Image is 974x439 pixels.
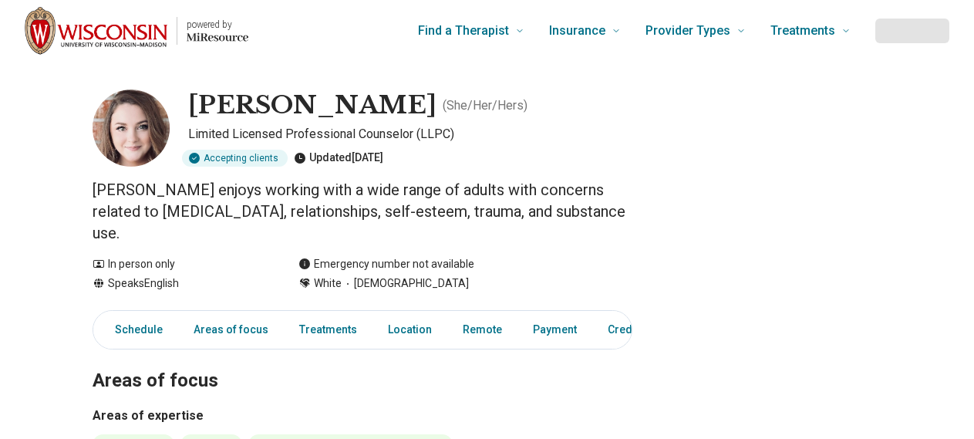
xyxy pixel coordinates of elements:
[93,331,632,394] h2: Areas of focus
[549,20,605,42] span: Insurance
[187,19,248,31] p: powered by
[298,256,474,272] div: Emergency number not available
[314,275,342,292] span: White
[93,275,268,292] div: Speaks English
[93,256,268,272] div: In person only
[93,407,632,425] h3: Areas of expertise
[25,6,248,56] a: Home page
[184,314,278,346] a: Areas of focus
[294,150,383,167] div: Updated [DATE]
[379,314,441,346] a: Location
[453,314,511,346] a: Remote
[645,20,730,42] span: Provider Types
[598,314,676,346] a: Credentials
[770,20,835,42] span: Treatments
[524,314,586,346] a: Payment
[188,125,632,144] p: Limited Licensed Professional Counselor (LLPC)
[96,314,172,346] a: Schedule
[93,179,632,244] p: [PERSON_NAME] enjoys working with a wide range of adults with concerns related to [MEDICAL_DATA],...
[188,89,436,122] h1: [PERSON_NAME]
[418,20,509,42] span: Find a Therapist
[342,275,469,292] span: [DEMOGRAPHIC_DATA]
[182,150,288,167] div: Accepting clients
[443,96,527,115] p: ( She/Her/Hers )
[93,89,170,167] img: Kayla Swanson, Limited Licensed Professional Counselor (LLPC)
[290,314,366,346] a: Treatments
